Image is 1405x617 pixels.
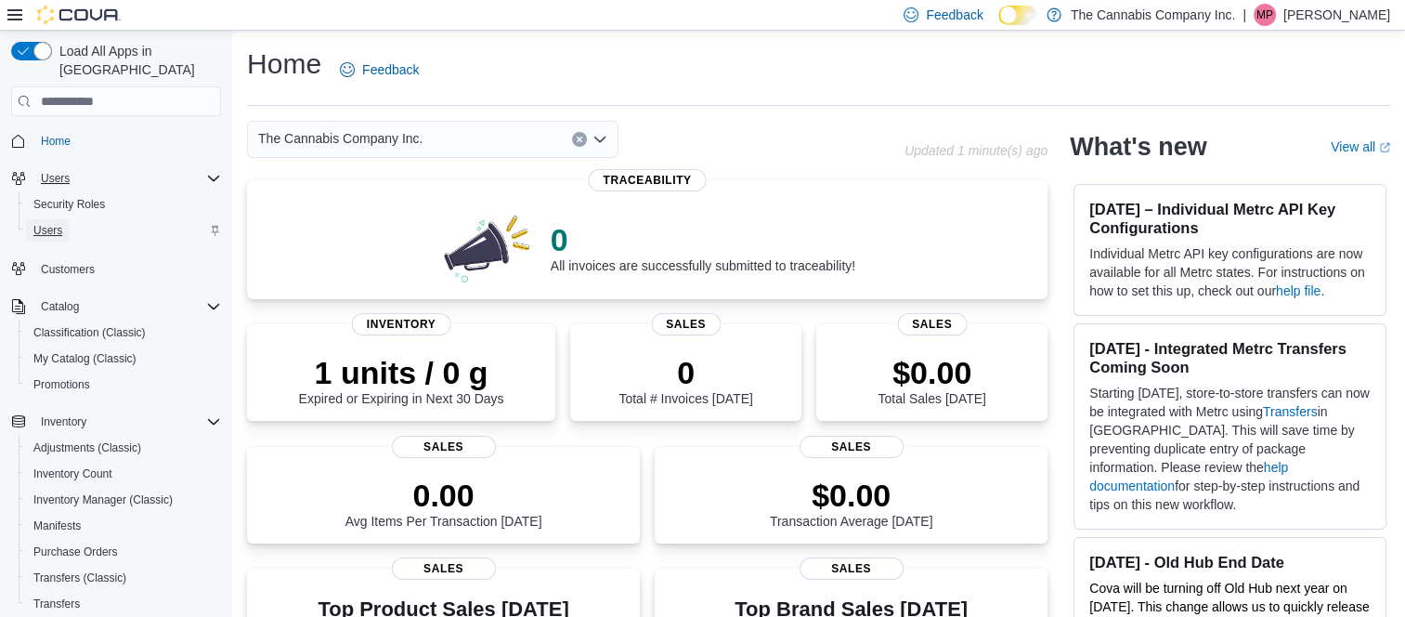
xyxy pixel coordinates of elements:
[26,489,221,511] span: Inventory Manager (Classic)
[33,325,146,340] span: Classification (Classic)
[19,346,228,372] button: My Catalog (Classic)
[878,354,985,391] p: $0.00
[800,558,904,580] span: Sales
[770,477,933,514] p: $0.00
[345,477,542,529] div: Avg Items Per Transaction [DATE]
[33,223,62,238] span: Users
[26,348,221,370] span: My Catalog (Classic)
[4,127,228,154] button: Home
[41,262,95,277] span: Customers
[392,436,496,458] span: Sales
[19,539,228,565] button: Purchase Orders
[247,46,321,83] h1: Home
[33,411,94,433] button: Inventory
[19,487,228,513] button: Inventory Manager (Classic)
[26,437,221,459] span: Adjustments (Classic)
[439,210,536,284] img: 0
[33,597,80,611] span: Transfers
[258,127,423,150] span: The Cannabis Company Inc.
[26,515,88,537] a: Manifests
[26,219,70,242] a: Users
[33,258,102,281] a: Customers
[33,466,112,481] span: Inventory Count
[41,134,71,149] span: Home
[33,129,221,152] span: Home
[33,519,81,533] span: Manifests
[1276,283,1320,298] a: help file
[362,60,419,79] span: Feedback
[19,513,228,539] button: Manifests
[52,42,221,79] span: Load All Apps in [GEOGRAPHIC_DATA]
[4,294,228,320] button: Catalog
[332,51,426,88] a: Feedback
[41,299,79,314] span: Catalog
[26,463,221,485] span: Inventory Count
[33,256,221,280] span: Customers
[19,217,228,243] button: Users
[4,165,228,191] button: Users
[392,558,496,580] span: Sales
[26,463,120,485] a: Inventory Count
[33,545,118,559] span: Purchase Orders
[897,313,967,335] span: Sales
[19,191,228,217] button: Security Roles
[33,167,221,190] span: Users
[618,354,752,406] div: Total # Invoices [DATE]
[1089,339,1371,376] h3: [DATE] - Integrated Metrc Transfers Coming Soon
[1089,384,1371,514] p: Starting [DATE], store-to-store transfers can now be integrated with Metrc using in [GEOGRAPHIC_D...
[26,541,221,563] span: Purchase Orders
[26,567,221,589] span: Transfers (Classic)
[926,6,982,24] span: Feedback
[26,593,87,615] a: Transfers
[26,515,221,537] span: Manifests
[26,193,221,216] span: Security Roles
[33,167,77,190] button: Users
[1071,4,1235,26] p: The Cannabis Company Inc.
[37,6,121,24] img: Cova
[26,593,221,615] span: Transfers
[19,435,228,461] button: Adjustments (Classic)
[33,295,221,318] span: Catalog
[33,411,221,433] span: Inventory
[1089,200,1371,237] h3: [DATE] – Individual Metrc API Key Configurations
[352,313,451,335] span: Inventory
[33,377,90,392] span: Promotions
[1283,4,1390,26] p: [PERSON_NAME]
[33,492,173,507] span: Inventory Manager (Classic)
[551,221,855,258] p: 0
[998,25,999,26] span: Dark Mode
[26,322,221,344] span: Classification (Classic)
[26,437,149,459] a: Adjustments (Classic)
[1070,132,1206,162] h2: What's new
[1089,244,1371,300] p: Individual Metrc API key configurations are now available for all Metrc states. For instructions ...
[41,414,86,429] span: Inventory
[33,571,126,585] span: Transfers (Classic)
[19,461,228,487] button: Inventory Count
[19,591,228,617] button: Transfers
[33,295,86,318] button: Catalog
[26,374,221,396] span: Promotions
[19,320,228,346] button: Classification (Classic)
[1242,4,1246,26] p: |
[41,171,70,186] span: Users
[1256,4,1273,26] span: MP
[26,193,112,216] a: Security Roles
[1331,139,1390,154] a: View allExternal link
[998,6,1037,25] input: Dark Mode
[26,348,144,370] a: My Catalog (Classic)
[589,169,707,191] span: Traceability
[26,322,153,344] a: Classification (Classic)
[26,541,125,563] a: Purchase Orders
[33,197,105,212] span: Security Roles
[618,354,752,391] p: 0
[1263,404,1318,419] a: Transfers
[26,489,180,511] a: Inventory Manager (Classic)
[4,255,228,282] button: Customers
[19,372,228,398] button: Promotions
[1379,142,1390,153] svg: External link
[592,132,607,147] button: Open list of options
[770,477,933,529] div: Transaction Average [DATE]
[878,354,985,406] div: Total Sales [DATE]
[26,374,98,396] a: Promotions
[26,219,221,242] span: Users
